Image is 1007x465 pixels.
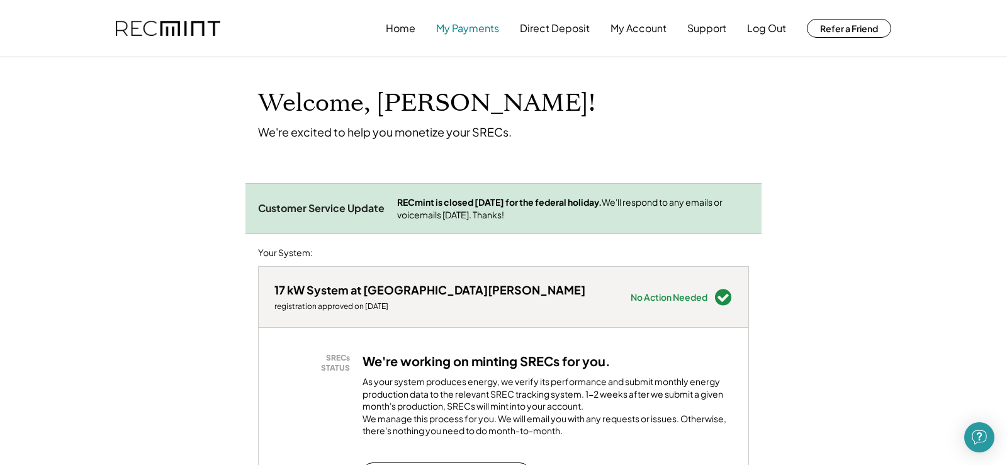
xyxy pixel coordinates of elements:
div: As your system produces energy, we verify its performance and submit monthly energy production da... [363,376,733,444]
button: Log Out [747,16,786,41]
div: SRECs STATUS [281,353,350,373]
div: We'll respond to any emails or voicemails [DATE]. Thanks! [397,196,749,221]
h1: Welcome, [PERSON_NAME]! [258,89,595,118]
div: Your System: [258,247,313,259]
button: Refer a Friend [807,19,891,38]
button: My Account [610,16,667,41]
img: recmint-logotype%403x.png [116,21,220,36]
div: Open Intercom Messenger [964,422,994,452]
div: No Action Needed [631,293,707,301]
div: We're excited to help you monetize your SRECs. [258,125,512,139]
h3: We're working on minting SRECs for you. [363,353,610,369]
div: 17 kW System at [GEOGRAPHIC_DATA][PERSON_NAME] [274,283,585,297]
strong: RECmint is closed [DATE] for the federal holiday. [397,196,602,208]
button: Direct Deposit [520,16,590,41]
div: registration approved on [DATE] [274,301,585,311]
button: Support [687,16,726,41]
div: Customer Service Update [258,202,385,215]
button: My Payments [436,16,499,41]
button: Home [386,16,415,41]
